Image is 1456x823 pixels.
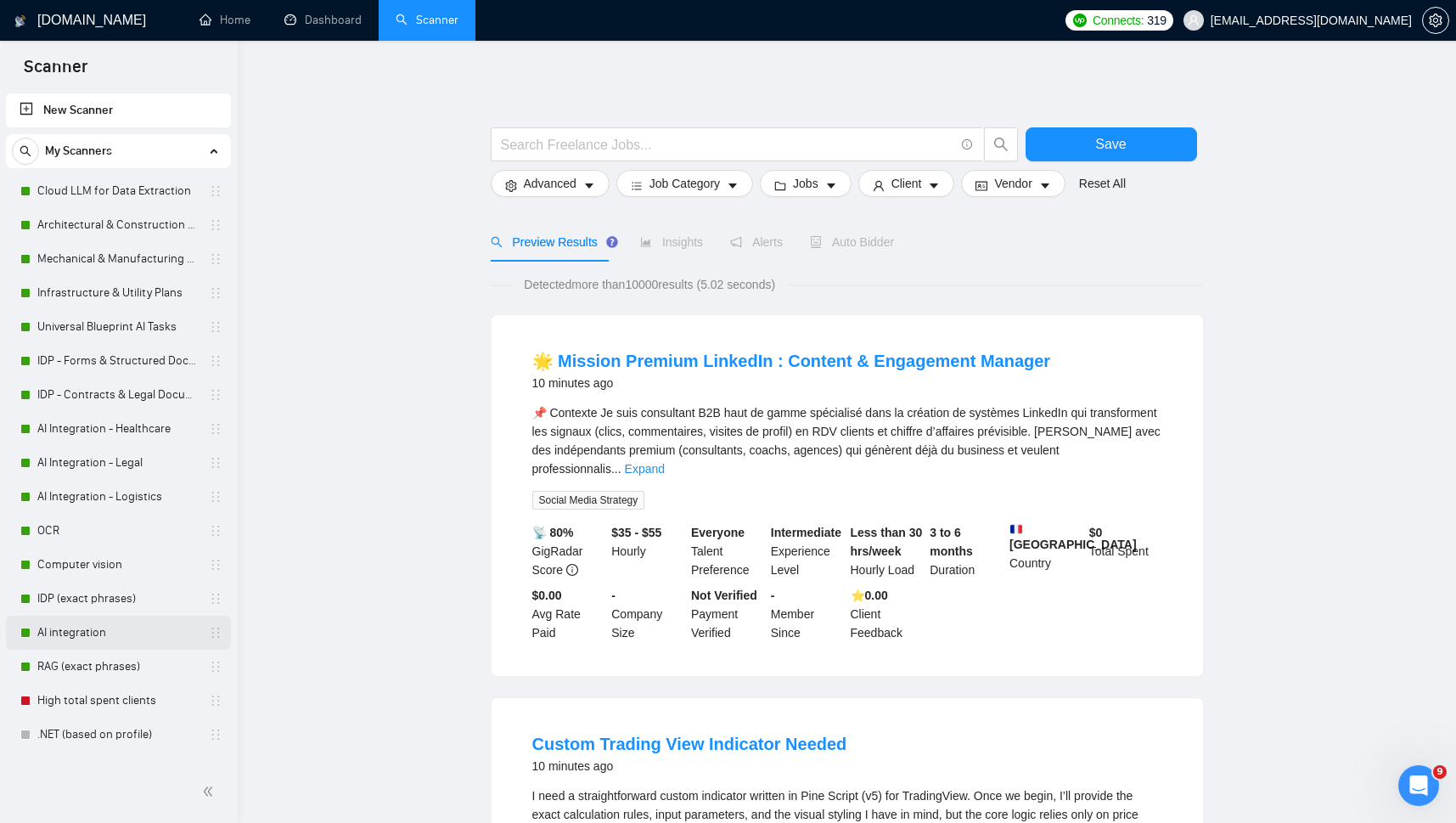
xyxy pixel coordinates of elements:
[1073,14,1087,27] img: upwork-logo.png
[640,235,703,249] span: Insights
[209,354,222,368] span: holder
[37,378,199,412] a: IDP - Contracts & Legal Documents
[37,242,199,276] a: Mechanical & Manufacturing Blueprints
[984,127,1018,161] button: search
[611,462,621,476] span: ...
[209,524,222,538] span: holder
[37,480,199,514] a: AI Integration - Logistics
[209,218,222,232] span: holder
[608,523,688,579] div: Hourly
[45,134,112,168] span: My Scanners
[10,54,101,90] span: Scanner
[532,756,847,776] div: 10 minutes ago
[1086,523,1166,579] div: Total Spent
[688,523,767,579] div: Talent Preference
[37,514,199,548] a: OCR
[37,208,199,242] a: Architectural & Construction Blueprints
[37,582,199,616] a: IDP (exact phrases)
[209,660,222,674] span: holder
[851,526,923,558] b: Less than 30 hrs/week
[1147,11,1166,30] span: 319
[760,170,852,197] button: folderJobscaret-down
[491,170,610,197] button: settingAdvancedcaret-down
[926,523,1006,579] div: Duration
[200,13,250,27] a: homeHome
[37,344,199,378] a: IDP - Forms & Structured Documents
[209,320,222,334] span: holder
[928,179,940,192] span: caret-down
[14,8,26,35] img: logo
[209,286,222,300] span: holder
[532,403,1162,478] div: 📌 Contexte Je suis consultant B2B haut de gamme spécialisé dans la création de systèmes LinkedIn ...
[1095,133,1126,155] span: Save
[6,134,231,752] li: My Scanners
[810,235,894,249] span: Auto Bidder
[284,13,362,27] a: dashboardDashboard
[961,170,1065,197] button: idcardVendorcaret-down
[727,179,739,192] span: caret-down
[20,93,217,127] a: New Scanner
[396,13,458,27] a: searchScanner
[532,406,1161,476] span: 📌 Contexte Je suis consultant B2B haut de gamme spécialisé dans la création de systèmes LinkedIn ...
[1089,526,1103,539] b: $ 0
[1009,523,1137,551] b: [GEOGRAPHIC_DATA]
[985,137,1017,152] span: search
[825,179,837,192] span: caret-down
[12,138,39,165] button: search
[209,592,222,606] span: holder
[37,446,199,480] a: AI Integration - Legal
[771,526,841,539] b: Intermediate
[566,564,578,576] span: info-circle
[730,236,742,248] span: notification
[847,586,927,642] div: Client Feedback
[209,728,222,741] span: holder
[202,783,219,800] span: double-left
[688,586,767,642] div: Payment Verified
[873,179,885,192] span: user
[529,586,609,642] div: Avg Rate Paid
[930,526,973,558] b: 3 to 6 months
[529,523,609,579] div: GigRadar Score
[524,174,576,193] span: Advanced
[209,558,222,572] span: holder
[209,184,222,198] span: holder
[1039,179,1051,192] span: caret-down
[604,234,620,250] div: Tooltip anchor
[37,650,199,684] a: RAG (exact phrases)
[37,616,199,650] a: AI integration
[975,179,987,192] span: idcard
[532,373,1051,393] div: 10 minutes ago
[37,684,199,718] a: High total spent clients
[501,134,954,155] input: Search Freelance Jobs...
[774,179,786,192] span: folder
[730,235,783,249] span: Alerts
[532,589,562,602] b: $0.00
[37,310,199,344] a: Universal Blueprint AI Tasks
[611,526,661,539] b: $35 - $55
[37,412,199,446] a: AI Integration - Healthcare
[532,491,645,510] span: Social Media Strategy
[1093,11,1144,30] span: Connects:
[1079,174,1126,193] a: Reset All
[611,589,616,602] b: -
[532,352,1051,370] a: 🌟 Mission Premium LinkedIn : Content & Engagement Manager
[1422,14,1449,27] a: setting
[209,388,222,402] span: holder
[512,275,787,294] span: Detected more than 10000 results (5.02 seconds)
[1423,14,1448,27] span: setting
[37,174,199,208] a: Cloud LLM for Data Extraction
[767,586,847,642] div: Member Since
[608,586,688,642] div: Company Size
[209,490,222,504] span: holder
[1422,7,1449,34] button: setting
[625,462,665,476] a: Expand
[649,174,720,193] span: Job Category
[491,236,503,248] span: search
[13,145,38,157] span: search
[209,456,222,470] span: holder
[583,179,595,192] span: caret-down
[810,236,822,248] span: robot
[616,170,753,197] button: barsJob Categorycaret-down
[631,179,643,192] span: bars
[209,252,222,266] span: holder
